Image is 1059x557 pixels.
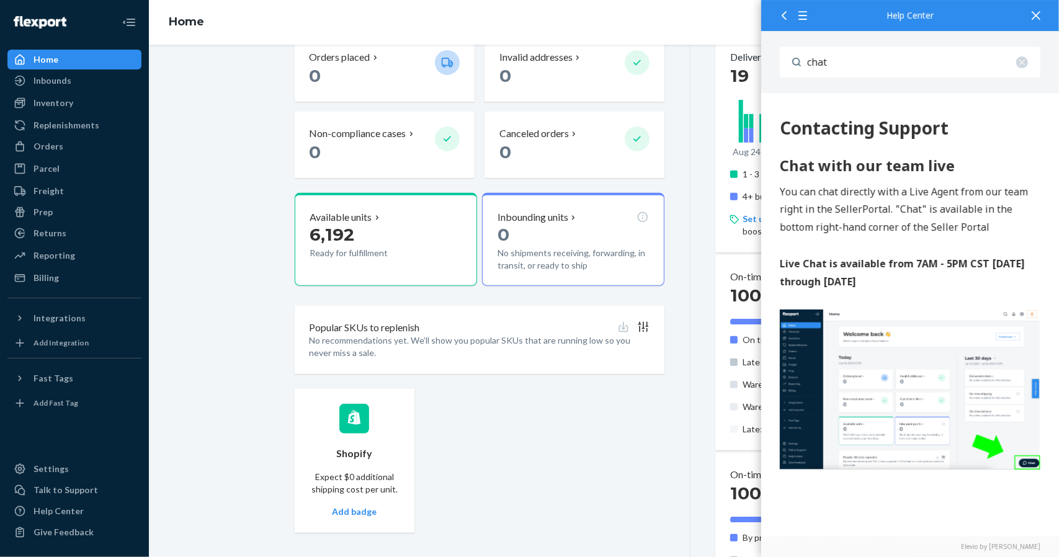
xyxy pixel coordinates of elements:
button: Inbounding units0No shipments receiving, forwarding, in transit, or ready to ship [482,193,664,286]
a: Prep [7,202,141,222]
strong: Live Chat is available from 7AM - 5PM CST [DATE] through [DATE] [19,164,264,195]
div: 516 Contacting Support [19,25,279,46]
p: Warehouse stockout [743,378,865,391]
a: Replenishments [7,115,141,135]
p: On-time shipping [730,270,804,284]
div: Help Center [780,11,1040,20]
span: 100% [730,483,777,504]
p: Canceled orders [499,127,569,141]
a: Add Integration [7,333,141,353]
span: 0 [499,65,511,86]
div: Settings [34,463,69,475]
p: Orders placed [310,50,370,65]
p: Warehouse delay [743,401,865,413]
p: Late: Other [743,423,865,435]
button: Orders placed 0 [295,35,475,102]
p: Shopify [336,447,372,461]
button: Give Feedback [7,522,141,542]
span: 19 [730,65,749,86]
p: Invalid addresses [499,50,573,65]
div: Talk to Support [34,484,98,496]
h2: Chat with our team live [19,61,279,84]
button: Non-compliance cases 0 [295,112,475,178]
div: Freight [34,185,64,197]
input: Search [801,47,1040,78]
a: Reporting [7,246,141,265]
span: 100% [730,285,777,306]
a: Add Fast Tag [7,393,141,413]
img: Screenshot 2025-07-10 at 4.27.17 PM.png [19,216,279,378]
p: No recommendations yet. We’ll show you popular SKUs that are running low so you never miss a sale. [310,334,650,359]
p: Non-compliance cases [310,127,406,141]
div: Inbounds [34,74,71,87]
p: Aug 24 [733,146,761,158]
div: Replenishments [34,119,99,131]
a: Set up Fast Tag badges [743,213,838,224]
p: Popular SKUs to replenish [310,321,420,335]
div: Orders [34,140,63,153]
a: Home [7,50,141,69]
div: Parcel [34,163,60,175]
span: 0 [498,224,509,245]
img: Flexport logo [14,16,66,29]
a: Freight [7,181,141,201]
p: By promised delivery date [743,532,865,544]
p: 1 - 3 business days [743,168,865,180]
div: Add Fast Tag [34,398,78,408]
div: Give Feedback [34,526,94,538]
div: Help Center [34,505,84,517]
div: Integrations [34,312,86,324]
p: on Shopify to boost sales conversion by up to 25%. [743,213,898,238]
p: Late status update [743,356,865,368]
p: On time [743,334,865,346]
button: Invalid addresses 0 [485,35,664,102]
p: 4+ business days [743,190,865,203]
span: 6,192 [310,224,355,245]
div: Home [34,53,58,66]
button: Integrations [7,308,141,328]
span: 0 [310,141,321,163]
div: Inventory [34,97,73,109]
p: This will open our chat platform from which you can speak to our team by clicking "Start Chat" [19,438,279,474]
p: Expect $0 additional shipping cost per unit. [310,471,400,496]
a: Inbounds [7,71,141,91]
div: Add Integration [34,337,89,348]
div: Reporting [34,249,75,262]
button: Available units6,192Ready for fulfillment [295,193,477,286]
a: Inventory [7,93,141,113]
span: 0 [499,141,511,163]
a: Billing [7,268,141,288]
span: 0 [310,65,321,86]
a: Talk to Support [7,480,141,500]
div: Returns [34,227,66,239]
p: No shipments receiving, forwarding, in transit, or ready to ship [498,247,649,272]
p: You can chat directly with a Live Agent from our team right in the SellerPortal. "Chat" is availa... [19,90,279,143]
div: Fast Tags [34,372,73,385]
button: Add badge [332,506,377,518]
a: Home [169,15,204,29]
a: Returns [7,223,141,243]
div: Prep [34,206,53,218]
button: Canceled orders 0 [485,112,664,178]
p: Ready for fulfillment [310,247,425,259]
a: Elevio by [PERSON_NAME] [780,542,1040,551]
button: Delivered orders [730,50,811,65]
p: On-time delivery [730,468,802,482]
a: Help Center [7,501,141,521]
div: Billing [34,272,59,284]
p: Inbounding units [498,210,568,225]
ol: breadcrumbs [159,4,214,40]
a: Orders [7,136,141,156]
a: Settings [7,459,141,479]
button: Fast Tags [7,368,141,388]
p: Available units [310,210,372,225]
button: Close Navigation [117,10,141,35]
a: Parcel [7,159,141,179]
